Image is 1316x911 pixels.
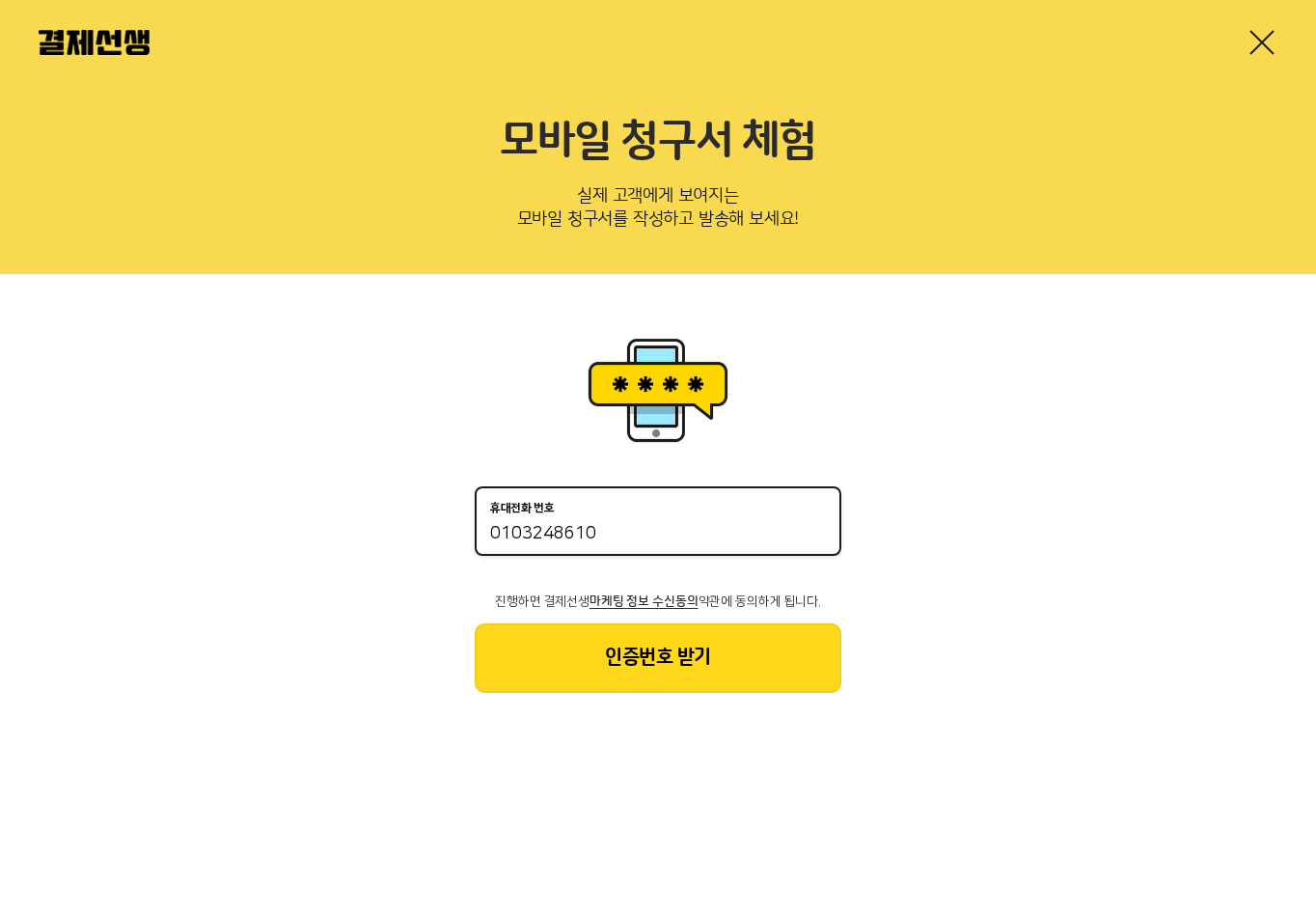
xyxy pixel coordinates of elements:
button: 인증번호 받기 [475,623,841,693]
p: 진행하면 결제선생 약관에 동의하게 됩니다. [475,594,841,608]
h2: 모바일 청구서 체험 [39,116,1277,168]
p: 실제 고객에게 보여지는 모바일 청구서를 작성하고 발송해 보세요! [39,179,1277,243]
img: 휴대폰인증 이미지 [581,332,735,448]
img: 결제선생 [39,30,150,55]
span: 마케팅 정보 수신동의 [589,594,698,608]
input: 휴대전화 번호 [490,523,826,546]
p: 휴대전화 번호 [490,502,555,515]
